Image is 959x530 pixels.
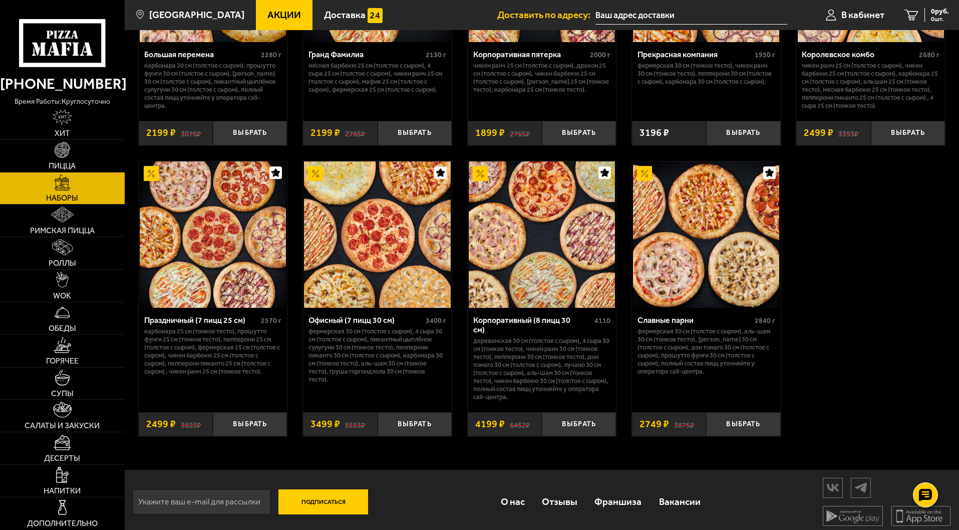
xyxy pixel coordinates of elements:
p: Фермерская 30 см (тонкое тесто), Чикен Ранч 30 см (тонкое тесто), Пепперони 30 см (толстое с сыро... [637,62,775,86]
button: Выбрать [378,412,452,437]
button: Выбрать [213,121,287,145]
s: 3076 ₽ [181,128,201,138]
span: 2130 г [426,51,446,59]
div: Королевское комбо [802,50,916,59]
button: Выбрать [706,412,780,437]
span: 2199 ₽ [310,128,340,138]
span: Санкт-Петербург, Новгородская улица, 20 [595,6,787,25]
span: Напитки [44,487,81,495]
span: 2749 ₽ [640,419,669,429]
span: 1899 ₽ [475,128,505,138]
span: Хит [55,129,70,137]
a: АкционныйОфисный (7 пицц 30 см) [303,161,452,308]
span: 2280 г [261,51,281,59]
s: 6452 ₽ [510,419,530,429]
button: Выбрать [378,121,452,145]
button: Выбрать [542,121,616,145]
span: 2840 г [755,316,775,325]
img: Праздничный (7 пицц 25 см) [140,161,286,308]
img: vk [823,479,842,496]
s: 2765 ₽ [345,128,365,138]
img: tg [851,479,870,496]
span: 0 шт. [931,16,949,22]
button: Выбрать [213,412,287,437]
button: Подписаться [278,489,369,514]
s: 5553 ₽ [345,419,365,429]
span: Дополнительно [27,519,98,527]
div: Большая перемена [144,50,259,59]
span: Роллы [49,259,76,267]
s: 3693 ₽ [181,419,201,429]
img: Славные парни [633,161,779,308]
input: Укажите ваш e-mail для рассылки [133,489,270,514]
span: Супы [51,390,74,398]
span: 2680 г [919,51,939,59]
a: Отзывы [533,485,586,518]
s: 3875 ₽ [674,419,694,429]
span: 4199 ₽ [475,419,505,429]
p: Деревенская 30 см (толстое с сыром), 4 сыра 30 см (тонкое тесто), Чикен Ранч 30 см (тонкое тесто)... [473,337,611,401]
img: 15daf4d41897b9f0e9f617042186c801.svg [368,8,383,23]
span: 1950 г [755,51,775,59]
p: Карбонара 25 см (тонкое тесто), Прошутто Фунги 25 см (тонкое тесто), Пепперони 25 см (толстое с с... [144,327,282,376]
span: 2000 г [590,51,610,59]
img: Корпоративный (8 пицц 30 см) [469,161,615,308]
a: АкционныйКорпоративный (8 пицц 30 см) [468,161,616,308]
button: Выбрать [871,121,945,145]
span: [GEOGRAPHIC_DATA] [149,10,244,20]
p: Фермерская 30 см (толстое с сыром), Аль-Шам 30 см (тонкое тесто), [PERSON_NAME] 30 см (толстое с ... [637,327,775,376]
span: 3196 ₽ [640,128,669,138]
span: Горячее [46,357,79,365]
s: 3393 ₽ [838,128,858,138]
a: Франшиза [586,485,650,518]
div: Славные парни [637,315,752,325]
div: Праздничный (7 пицц 25 см) [144,315,259,325]
p: Фермерская 30 см (толстое с сыром), 4 сыра 30 см (толстое с сыром), Пикантный цыплёнок сулугуни 3... [308,327,446,384]
span: Акции [267,10,301,20]
img: Офисный (7 пицц 30 см) [304,161,450,308]
div: Гранд Фамилиа [308,50,423,59]
p: Чикен Ранч 25 см (толстое с сыром), Дракон 25 см (толстое с сыром), Чикен Барбекю 25 см (толстое ... [473,62,611,94]
s: 2765 ₽ [510,128,530,138]
span: Обеды [49,324,76,332]
div: Прекрасная компания [637,50,752,59]
button: Выбрать [706,121,780,145]
span: Салаты и закуски [25,422,100,430]
span: 0 руб. [931,8,949,15]
p: Карбонара 30 см (толстое с сыром), Прошутто Фунги 30 см (толстое с сыром), [PERSON_NAME] 30 см (т... [144,62,282,110]
span: 4110 [594,316,610,325]
div: Офисный (7 пицц 30 см) [308,315,423,325]
img: Акционный [637,166,652,181]
img: Акционный [144,166,159,181]
a: АкционныйПраздничный (7 пицц 25 см) [139,161,287,308]
span: Римская пицца [30,227,95,235]
img: Акционный [473,166,488,181]
a: Вакансии [651,485,709,518]
span: Доставить по адресу: [497,10,595,20]
span: Доставка [324,10,366,20]
p: Мясная Барбекю 25 см (толстое с сыром), 4 сыра 25 см (толстое с сыром), Чикен Ранч 25 см (толстое... [308,62,446,94]
button: Выбрать [542,412,616,437]
input: Ваш адрес доставки [595,6,787,25]
p: Чикен Ранч 25 см (толстое с сыром), Чикен Барбекю 25 см (толстое с сыром), Карбонара 25 см (толст... [802,62,939,110]
span: 2570 г [261,316,281,325]
span: Пицца [49,162,76,170]
span: 2499 ₽ [804,128,833,138]
span: В кабинет [841,10,884,20]
img: Акционный [308,166,323,181]
a: АкционныйСлавные парни [632,161,781,308]
span: 3499 ₽ [310,419,340,429]
span: Десерты [44,454,80,462]
a: О нас [492,485,533,518]
span: 2499 ₽ [146,419,176,429]
span: WOK [53,292,71,300]
span: 2199 ₽ [146,128,176,138]
div: Корпоративный (8 пицц 30 см) [473,315,592,334]
span: 3400 г [426,316,446,325]
div: Корпоративная пятерка [473,50,588,59]
span: Наборы [46,194,78,202]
